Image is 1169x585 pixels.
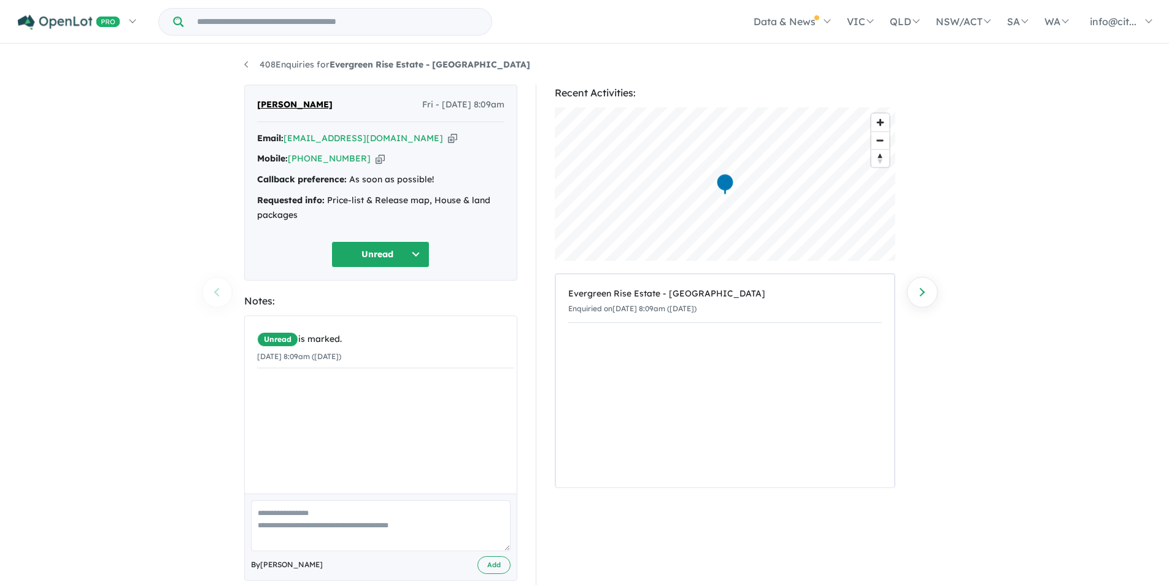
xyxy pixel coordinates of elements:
div: As soon as possible! [257,172,504,187]
span: Reset bearing to north [871,150,889,167]
button: Copy [448,132,457,145]
button: Copy [376,152,385,165]
a: Evergreen Rise Estate - [GEOGRAPHIC_DATA]Enquiried on[DATE] 8:09am ([DATE]) [568,281,882,323]
span: Zoom out [871,132,889,149]
button: Zoom out [871,131,889,149]
canvas: Map [555,107,895,261]
a: 408Enquiries forEvergreen Rise Estate - [GEOGRAPHIC_DATA] [244,59,530,70]
span: Fri - [DATE] 8:09am [422,98,504,112]
div: Recent Activities: [555,85,895,101]
div: Map marker [716,173,734,196]
a: [PHONE_NUMBER] [288,153,371,164]
div: Evergreen Rise Estate - [GEOGRAPHIC_DATA] [568,287,882,301]
strong: Email: [257,133,284,144]
span: [PERSON_NAME] [257,98,333,112]
img: Openlot PRO Logo White [18,15,120,30]
a: [EMAIL_ADDRESS][DOMAIN_NAME] [284,133,443,144]
span: Unread [257,332,298,347]
strong: Mobile: [257,153,288,164]
span: info@cit... [1090,15,1136,28]
button: Reset bearing to north [871,149,889,167]
button: Add [477,556,511,574]
strong: Evergreen Rise Estate - [GEOGRAPHIC_DATA] [330,59,530,70]
strong: Callback preference: [257,174,347,185]
div: is marked. [257,332,514,347]
button: Zoom in [871,114,889,131]
button: Unread [331,241,430,268]
nav: breadcrumb [244,58,925,72]
div: Price-list & Release map, House & land packages [257,193,504,223]
small: [DATE] 8:09am ([DATE]) [257,352,341,361]
input: Try estate name, suburb, builder or developer [186,9,489,35]
span: By [PERSON_NAME] [251,559,323,571]
div: Notes: [244,293,517,309]
strong: Requested info: [257,195,325,206]
small: Enquiried on [DATE] 8:09am ([DATE]) [568,304,696,313]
